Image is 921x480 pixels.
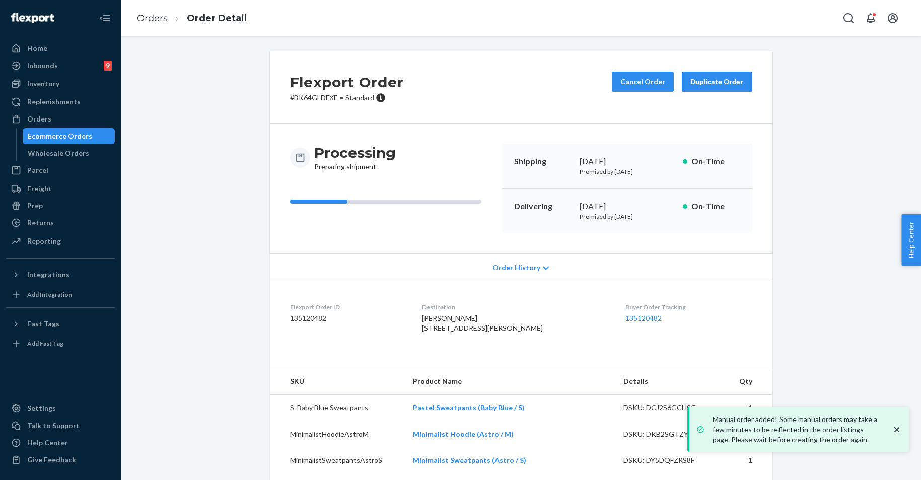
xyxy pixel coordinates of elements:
[27,165,48,175] div: Parcel
[187,13,247,24] a: Order Detail
[6,267,115,283] button: Integrations
[726,368,772,395] th: Qty
[514,201,572,212] p: Delivering
[623,429,718,439] div: DSKU: DKB2SGTZY7R
[129,4,255,33] ol: breadcrumbs
[6,452,115,468] button: Give Feedback
[23,145,115,161] a: Wholesale Orders
[27,43,47,53] div: Home
[623,455,718,465] div: DSKU: DY5DQFZRS8F
[314,144,396,162] h3: Processing
[580,212,675,221] p: Promised by [DATE]
[892,425,902,435] svg: close toast
[104,61,112,71] div: 9
[290,72,404,93] h2: Flexport Order
[6,94,115,110] a: Replenishments
[6,417,115,434] a: Talk to Support
[6,316,115,332] button: Fast Tags
[6,287,115,303] a: Add Integration
[413,456,526,464] a: Minimalist Sweatpants (Astro / S)
[27,236,61,246] div: Reporting
[580,156,675,167] div: [DATE]
[6,111,115,127] a: Orders
[6,435,115,451] a: Help Center
[27,184,52,194] div: Freight
[6,162,115,178] a: Parcel
[726,395,772,422] td: 1
[314,144,396,172] div: Preparing shipment
[6,198,115,214] a: Prep
[290,93,404,103] p: # BK64GLDFXE
[691,201,740,212] p: On-Time
[690,77,744,87] div: Duplicate Order
[27,421,80,431] div: Talk to Support
[413,430,514,438] a: Minimalist Hoodie (Astro / M)
[290,313,406,323] dd: 135120482
[27,61,58,71] div: Inbounds
[27,114,51,124] div: Orders
[270,447,405,473] td: MinimalistSweatpantsAstroS
[580,201,675,212] div: [DATE]
[6,76,115,92] a: Inventory
[413,403,525,412] a: Pastel Sweatpants (Baby Blue / S)
[492,263,540,273] span: Order History
[27,201,43,211] div: Prep
[682,72,752,92] button: Duplicate Order
[11,13,54,23] img: Flexport logo
[95,8,115,28] button: Close Navigation
[27,319,59,329] div: Fast Tags
[6,57,115,74] a: Inbounds9
[27,339,63,348] div: Add Fast Tag
[27,79,59,89] div: Inventory
[514,156,572,167] p: Shipping
[405,368,615,395] th: Product Name
[623,403,718,413] div: DSKU: DCJ2S6GCH9G
[290,303,406,311] dt: Flexport Order ID
[625,314,662,322] a: 135120482
[6,400,115,416] a: Settings
[422,314,543,332] span: [PERSON_NAME] [STREET_ADDRESS][PERSON_NAME]
[27,403,56,413] div: Settings
[615,368,726,395] th: Details
[270,395,405,422] td: S. Baby Blue Sweatpants
[861,8,881,28] button: Open notifications
[345,93,374,102] span: Standard
[27,97,81,107] div: Replenishments
[883,8,903,28] button: Open account menu
[580,167,675,176] p: Promised by [DATE]
[137,13,168,24] a: Orders
[27,218,54,228] div: Returns
[27,455,76,465] div: Give Feedback
[422,303,609,311] dt: Destination
[901,214,921,266] button: Help Center
[6,181,115,197] a: Freight
[838,8,859,28] button: Open Search Box
[27,438,68,448] div: Help Center
[713,414,882,445] p: Manual order added! Some manual orders may take a few minutes to be reflected in the order listin...
[23,128,115,144] a: Ecommerce Orders
[691,156,740,167] p: On-Time
[270,368,405,395] th: SKU
[625,303,752,311] dt: Buyer Order Tracking
[6,40,115,56] a: Home
[612,72,674,92] button: Cancel Order
[6,215,115,231] a: Returns
[6,336,115,352] a: Add Fast Tag
[27,290,72,299] div: Add Integration
[27,270,69,280] div: Integrations
[340,93,343,102] span: •
[28,148,89,158] div: Wholesale Orders
[270,421,405,447] td: MinimalistHoodieAstroM
[726,447,772,473] td: 1
[28,131,92,141] div: Ecommerce Orders
[6,233,115,249] a: Reporting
